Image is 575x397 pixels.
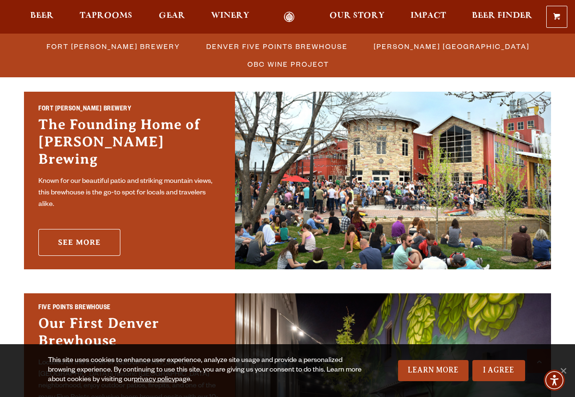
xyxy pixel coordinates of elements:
span: Impact [411,12,446,20]
a: privacy policy [134,376,175,384]
span: Winery [211,12,249,20]
div: Accessibility Menu [544,370,565,391]
a: Taprooms [73,12,139,23]
h2: Fort [PERSON_NAME] Brewery [38,105,221,116]
a: See More [38,229,120,256]
a: [PERSON_NAME] [GEOGRAPHIC_DATA] [368,39,534,53]
span: Gear [159,12,185,20]
span: Fort [PERSON_NAME] Brewery [47,39,180,53]
a: Beer Finder [466,12,539,23]
a: I Agree [472,360,525,381]
div: This site uses cookies to enhance user experience, analyze site usage and provide a personalized ... [48,356,364,385]
img: Fort Collins Brewery & Taproom' [235,92,551,269]
a: Gear [153,12,191,23]
a: Our Story [323,12,391,23]
a: Beer [24,12,60,23]
span: Our Story [329,12,385,20]
a: Fort [PERSON_NAME] Brewery [41,39,185,53]
h2: Five Points Brewhouse [38,303,221,314]
a: Winery [205,12,256,23]
a: OBC Wine Project [242,57,334,71]
a: Denver Five Points Brewhouse [200,39,352,53]
span: [PERSON_NAME] [GEOGRAPHIC_DATA] [374,39,529,53]
span: Beer [30,12,54,20]
span: Taprooms [80,12,132,20]
a: Impact [404,12,452,23]
a: Odell Home [271,12,307,23]
h3: Our First Denver Brewhouse [38,314,221,354]
p: Known for our beautiful patio and striking mountain views, this brewhouse is the go-to spot for l... [38,176,221,211]
h3: The Founding Home of [PERSON_NAME] Brewing [38,116,221,172]
span: Denver Five Points Brewhouse [206,39,348,53]
a: Learn More [398,360,469,381]
span: Beer Finder [472,12,532,20]
span: OBC Wine Project [247,57,329,71]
